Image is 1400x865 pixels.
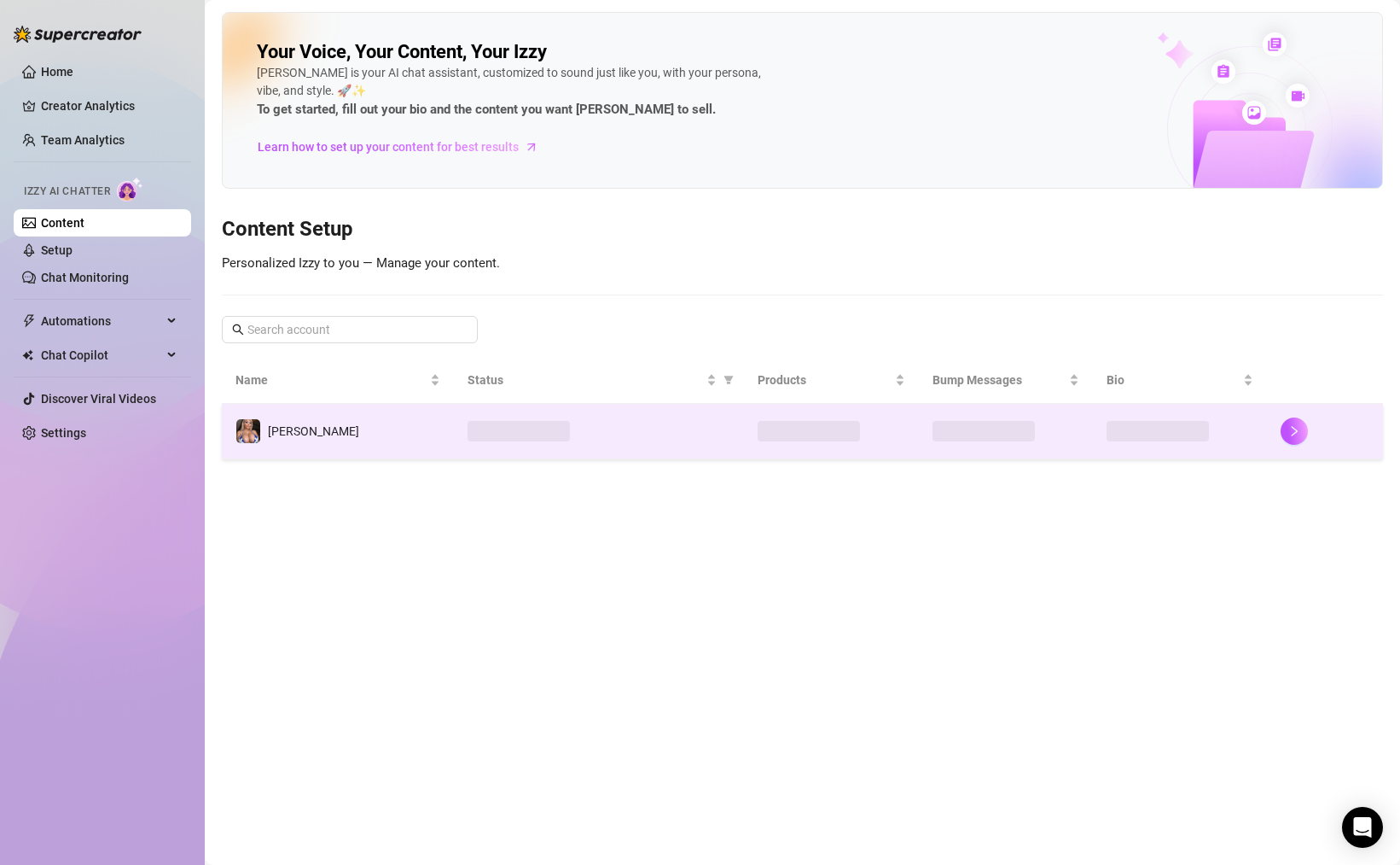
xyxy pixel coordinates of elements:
a: Creator Analytics [41,92,177,120]
input: Search account [247,320,454,339]
a: Setup [41,243,73,257]
span: Name [235,371,427,389]
span: filter [720,367,737,393]
span: [PERSON_NAME] [268,424,359,438]
h2: Your Voice, Your Content, Your Izzy [257,40,547,64]
span: Chat Copilot [41,342,162,369]
a: Chat Monitoring [41,271,129,284]
th: Name [222,357,454,404]
a: Settings [41,426,86,440]
div: Open Intercom Messenger [1342,807,1383,848]
span: Status [468,371,703,389]
a: Team Analytics [41,133,125,147]
span: right [1288,425,1300,437]
span: Personalized Izzy to you — Manage your content. [222,255,500,271]
span: Learn how to set up your content for best results [258,137,519,156]
span: thunderbolt [22,314,36,328]
img: ai-chatter-content-library-cLFOSyPT.png [1118,14,1382,188]
img: logo-BBDzfeDw.svg [14,26,142,43]
th: Bump Messages [919,357,1093,404]
th: Products [744,357,918,404]
a: Home [41,65,73,79]
img: Lana Wolf [236,419,260,443]
th: Bio [1093,357,1267,404]
img: Chat Copilot [22,349,33,361]
th: Status [454,357,744,404]
span: Products [758,371,891,389]
h3: Content Setup [222,216,1383,243]
span: filter [723,375,734,385]
strong: To get started, fill out your bio and the content you want [PERSON_NAME] to sell. [257,102,716,117]
span: search [232,324,244,336]
img: AI Chatter [117,177,143,202]
div: [PERSON_NAME] is your AI chat assistant, customized to sound just like you, with your persona, vi... [257,64,769,120]
a: Content [41,216,84,230]
span: Izzy AI Chatter [24,184,110,200]
span: Bio [1107,371,1240,389]
span: Automations [41,307,162,335]
span: Bump Messages [932,371,1066,389]
a: Learn how to set up your content for best results [257,133,551,161]
span: arrow-right [523,138,540,155]
a: Discover Viral Videos [41,392,156,406]
button: right [1281,418,1308,445]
